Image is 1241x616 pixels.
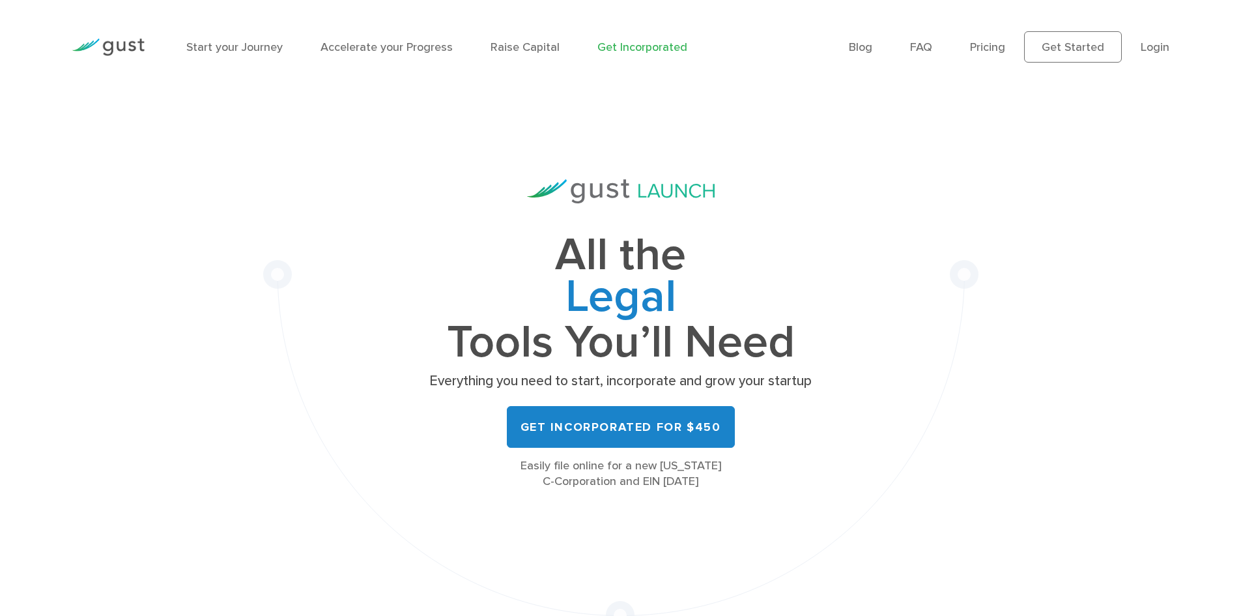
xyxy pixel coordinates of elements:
a: FAQ [910,40,932,54]
p: Everything you need to start, incorporate and grow your startup [425,372,816,390]
a: Pricing [970,40,1005,54]
img: Gust Launch Logo [527,179,715,203]
a: Blog [849,40,872,54]
h1: All the Tools You’ll Need [425,235,816,363]
span: Legal [425,276,816,322]
a: Login [1141,40,1169,54]
a: Raise Capital [491,40,560,54]
a: Start your Journey [186,40,283,54]
a: Get Started [1024,31,1122,63]
div: Easily file online for a new [US_STATE] C-Corporation and EIN [DATE] [425,458,816,490]
a: Get Incorporated for $450 [507,406,735,448]
a: Get Incorporated [597,40,687,54]
a: Accelerate your Progress [321,40,453,54]
img: Gust Logo [72,38,145,56]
